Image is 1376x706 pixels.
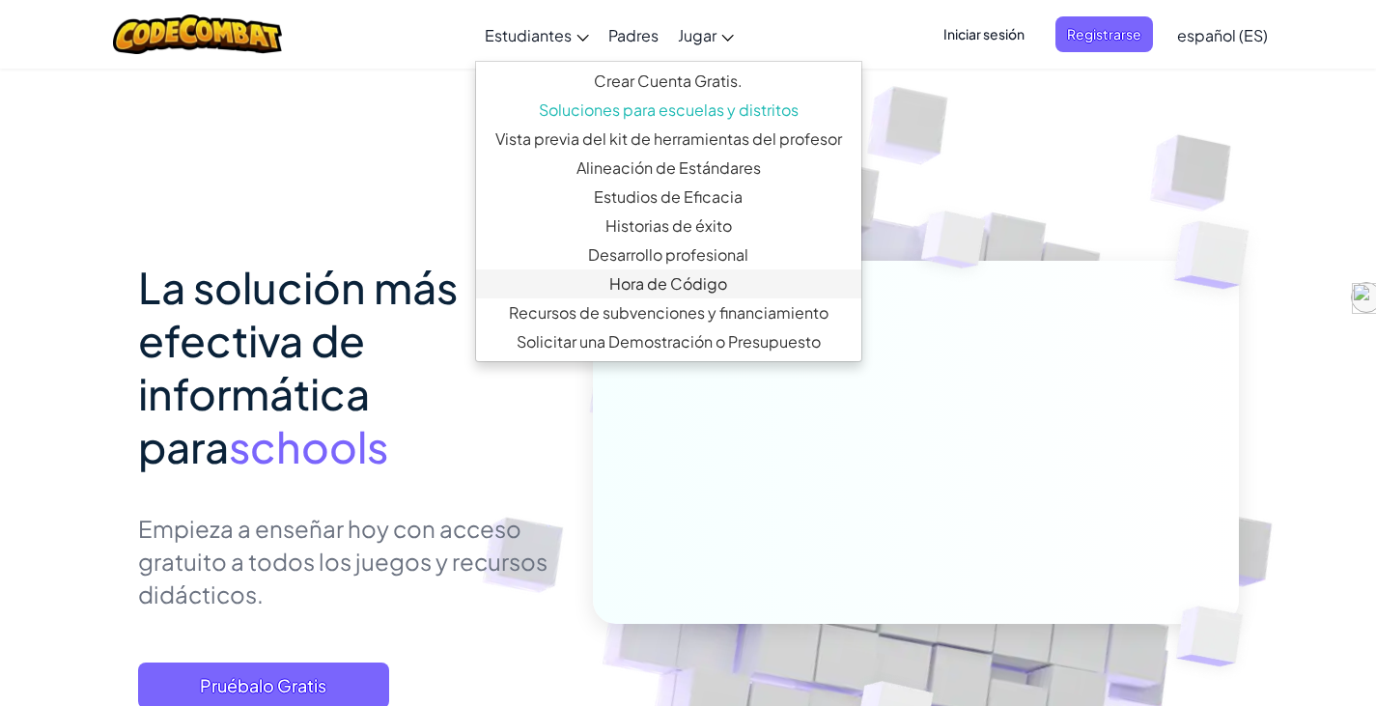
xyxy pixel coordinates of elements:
a: Hora de Código [476,269,861,298]
span: schools [229,419,388,473]
img: Overlap cubes [1136,174,1303,337]
a: Desarrollo profesional [476,240,861,269]
p: Empieza a enseñar hoy con acceso gratuito a todos los juegos y recursos didácticos. [138,512,564,610]
a: Alineación de Estándares [476,154,861,183]
a: Soluciones para escuelas y distritos [476,96,861,125]
button: Iniciar sesión [932,16,1036,52]
a: Solicitar una Demostración o Presupuesto [476,327,861,356]
button: Registrarse [1055,16,1153,52]
a: español (ES) [1167,9,1278,61]
span: Estudiantes [485,25,572,45]
a: Historias de éxito [476,212,861,240]
span: español (ES) [1177,25,1268,45]
img: CodeCombat logo [113,14,282,54]
span: La solución más efectiva de informática para [138,260,458,473]
a: Estudios de Eficacia [476,183,861,212]
a: Vista previa del kit de herramientas del profesor [476,125,861,154]
a: Jugar [668,9,744,61]
img: Overlap cubes [885,173,1024,317]
a: Crear Cuenta Gratis. [476,67,861,96]
a: Estudiantes [475,9,599,61]
span: Jugar [678,25,716,45]
a: Recursos de subvenciones y financiamiento [476,298,861,327]
a: Padres [599,9,668,61]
